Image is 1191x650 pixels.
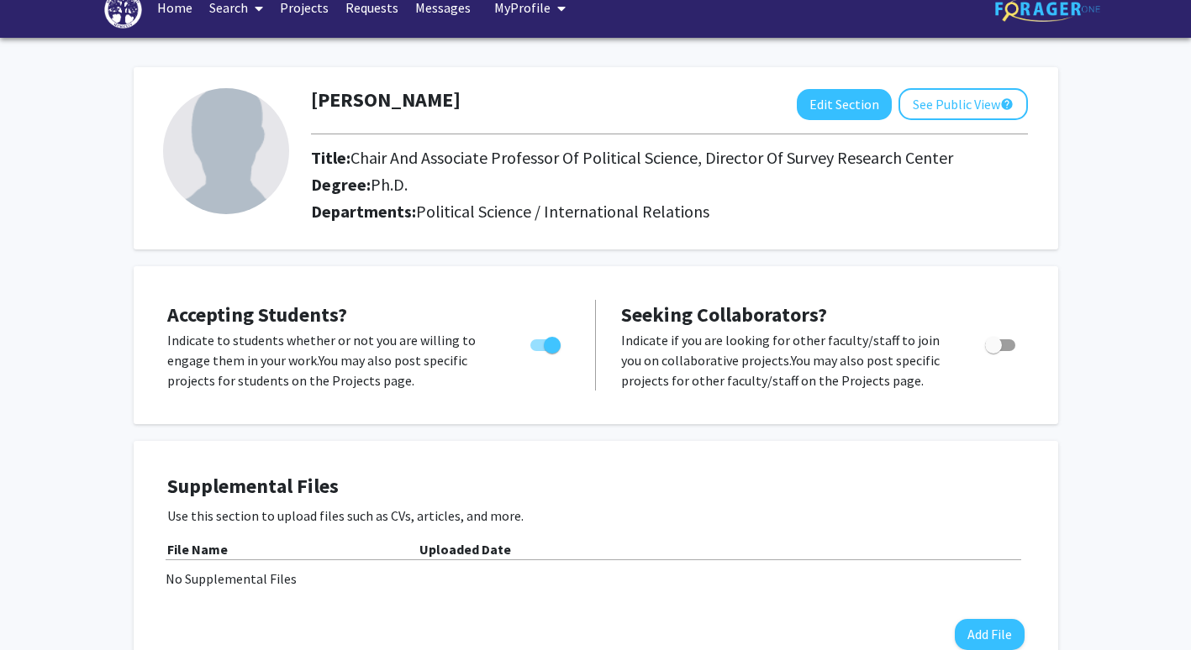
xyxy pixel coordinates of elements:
button: Add File [955,619,1025,650]
h2: Title: [311,148,1028,168]
div: No Supplemental Files [166,569,1026,589]
button: See Public View [899,88,1028,120]
p: Indicate to students whether or not you are willing to engage them in your work. You may also pos... [167,330,498,391]
mat-icon: help [1000,94,1014,114]
span: Chair And Associate Professor Of Political Science, Director Of Survey Research Center [350,147,953,168]
b: Uploaded Date [419,541,511,558]
span: Political Science / International Relations [416,201,709,222]
b: File Name [167,541,228,558]
img: Profile Picture [163,88,289,214]
p: Use this section to upload files such as CVs, articles, and more. [167,506,1025,526]
h1: [PERSON_NAME] [311,88,461,113]
span: Seeking Collaborators? [621,301,827,328]
div: Toggle [978,330,1025,355]
p: Indicate if you are looking for other faculty/staff to join you on collaborative projects. You ma... [621,330,953,391]
h2: Degree: [311,175,1028,195]
h2: Departments: [298,202,1041,222]
h4: Supplemental Files [167,474,1025,499]
div: Toggle [524,330,570,355]
span: Accepting Students? [167,301,347,328]
button: Edit Section [797,89,892,120]
iframe: Chat [13,574,71,637]
span: Ph.D. [371,174,408,195]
